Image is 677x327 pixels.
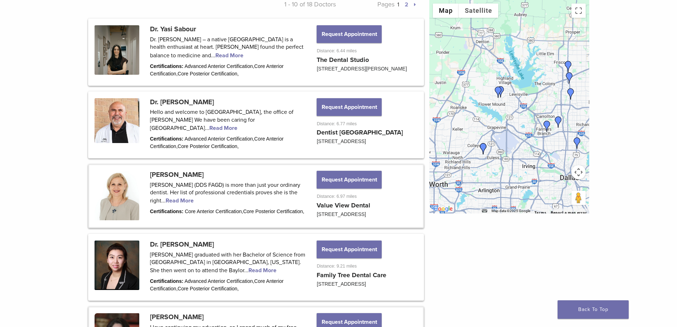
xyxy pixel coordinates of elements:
button: Request Appointment [317,98,381,116]
button: Toggle fullscreen view [571,4,586,18]
button: Show street map [433,4,459,18]
div: Dr. Marry Hong [553,116,564,128]
div: Dr. Irina Hayrapetyan [541,121,553,132]
div: Dr. Dakota Cooper [478,143,489,154]
div: Dr. Will Wyatt [493,86,504,98]
a: 1 [397,1,399,8]
div: Dr. Yasi Sabour [495,86,506,97]
button: Request Appointment [317,171,381,189]
button: Drag Pegman onto the map to open Street View [571,191,586,205]
div: Dr. Jana Harrison [564,72,575,84]
img: Google [431,204,455,213]
div: Dr. Claudia Vargas [571,137,583,149]
button: Request Appointment [317,241,381,258]
button: Keyboard shortcuts [482,209,487,213]
a: Back To Top [558,300,629,319]
div: Dr. Ernest De Paoli [563,61,574,72]
a: Open this area in Google Maps (opens a new window) [431,204,455,213]
button: Map camera controls [571,165,586,179]
span: Map data ©2025 Google [491,209,530,213]
div: Dr. Diana O'Quinn [565,88,576,100]
a: 2 [405,1,408,8]
button: Show satellite imagery [459,4,498,18]
a: Report a map error [551,211,587,215]
a: Terms (opens in new tab) [534,211,547,215]
button: Request Appointment [317,25,381,43]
